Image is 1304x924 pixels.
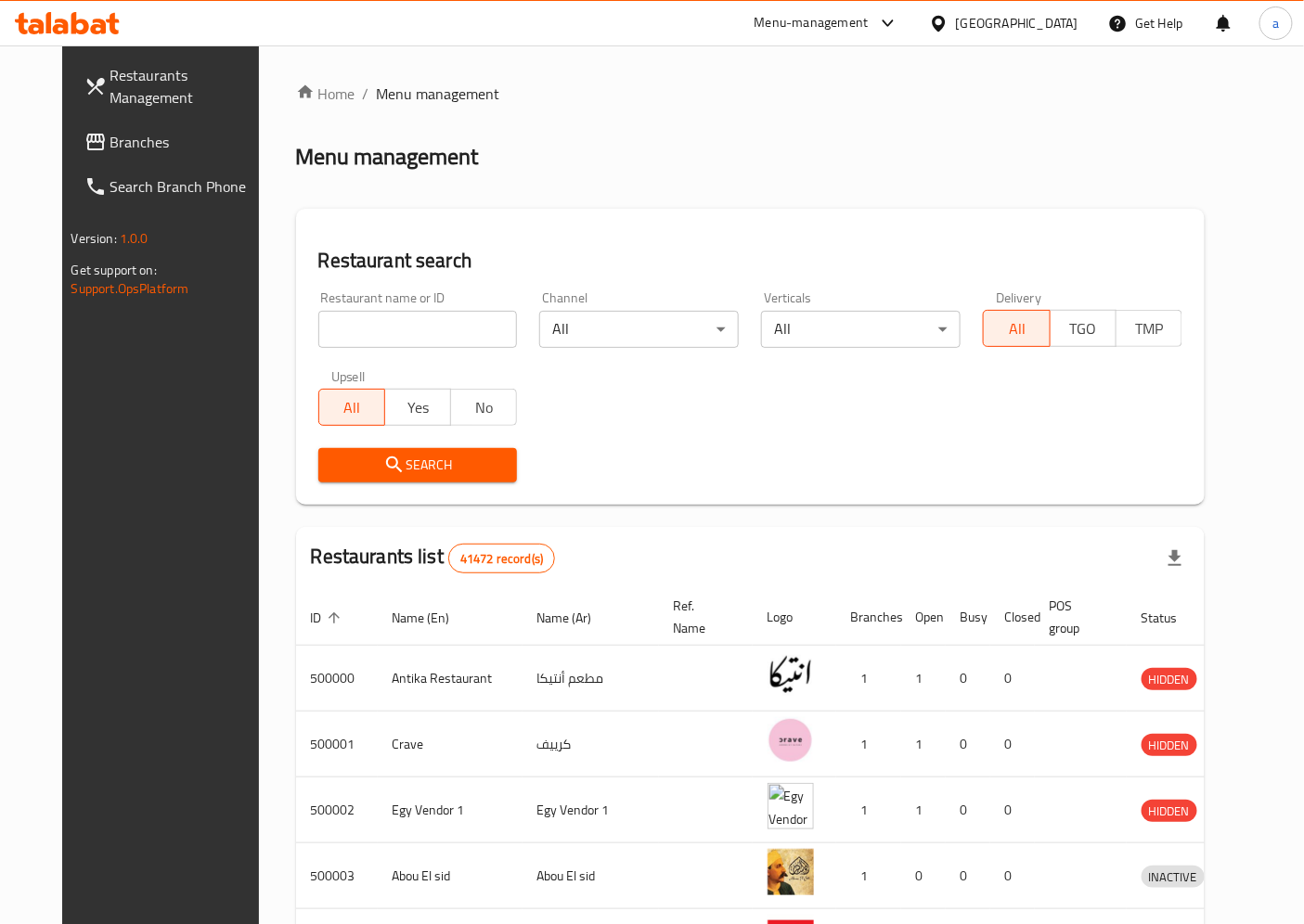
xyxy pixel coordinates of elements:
[1116,310,1182,347] button: TMP
[318,311,518,348] input: Search for restaurant name or ID..
[1142,734,1197,756] div: HIDDEN
[318,389,385,426] button: All
[768,849,814,895] img: Abou El sid
[363,83,369,105] li: /
[990,646,1035,712] td: 0
[768,717,814,764] img: Crave
[450,389,517,426] button: No
[1142,800,1197,822] div: HIDDEN
[296,142,479,172] h2: Menu management
[761,311,961,348] div: All
[755,12,869,34] div: Menu-management
[990,777,1035,843] td: 0
[120,226,148,250] span: 1.0.0
[990,843,1035,909] td: 0
[1142,801,1197,822] span: HIDDEN
[296,83,1206,105] nav: breadcrumb
[296,777,378,843] td: 500002
[901,843,946,909] td: 0
[1124,315,1175,342] span: TMP
[901,712,946,777] td: 1
[331,370,366,383] label: Upsell
[946,712,990,777] td: 0
[70,53,280,120] a: Restaurants Management
[296,712,378,777] td: 500001
[1142,669,1197,690] span: HIDDEN
[1142,668,1197,690] div: HIDDEN
[393,607,474,629] span: Name (En)
[946,589,990,646] th: Busy
[946,646,990,712] td: 0
[318,448,518,482] button: Search
[836,777,901,843] td: 1
[996,291,1042,304] label: Delivery
[901,777,946,843] td: 1
[1142,866,1205,888] span: INACTIVE
[1050,595,1104,639] span: POS group
[71,276,189,301] a: Support.OpsPlatform
[378,843,523,909] td: Abou El sid
[991,315,1042,342] span: All
[110,131,265,153] span: Branches
[990,589,1035,646] th: Closed
[768,783,814,829] img: Egy Vendor 1
[393,394,444,421] span: Yes
[901,646,946,712] td: 1
[836,589,901,646] th: Branches
[449,550,554,568] span: 41472 record(s)
[71,258,157,282] span: Get support on:
[377,83,500,105] span: Menu management
[110,175,265,198] span: Search Branch Phone
[378,777,523,843] td: Egy Vendor 1
[990,712,1035,777] td: 0
[296,83,355,105] a: Home
[836,712,901,777] td: 1
[836,843,901,909] td: 1
[311,543,556,573] h2: Restaurants list
[1050,310,1117,347] button: TGO
[110,64,265,109] span: Restaurants Management
[946,843,990,909] td: 0
[327,394,378,421] span: All
[836,646,901,712] td: 1
[523,777,659,843] td: Egy Vendor 1
[523,712,659,777] td: كرييف
[333,454,503,477] span: Search
[458,394,510,421] span: No
[956,13,1078,33] div: [GEOGRAPHIC_DATA]
[311,607,346,629] span: ID
[70,164,280,209] a: Search Branch Phone
[523,843,659,909] td: Abou El sid
[1058,315,1109,342] span: TGO
[1142,607,1202,629] span: Status
[537,607,616,629] span: Name (Ar)
[539,311,739,348] div: All
[70,120,280,164] a: Branches
[384,389,451,426] button: Yes
[296,646,378,712] td: 500000
[674,595,730,639] span: Ref. Name
[1142,735,1197,756] span: HIDDEN
[983,310,1050,347] button: All
[901,589,946,646] th: Open
[768,651,814,698] img: Antika Restaurant
[448,544,555,573] div: Total records count
[318,247,1183,275] h2: Restaurant search
[296,843,378,909] td: 500003
[753,589,836,646] th: Logo
[523,646,659,712] td: مطعم أنتيكا
[946,777,990,843] td: 0
[1272,13,1279,33] span: a
[378,646,523,712] td: Antika Restaurant
[1153,536,1197,581] div: Export file
[71,226,117,250] span: Version:
[378,712,523,777] td: Crave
